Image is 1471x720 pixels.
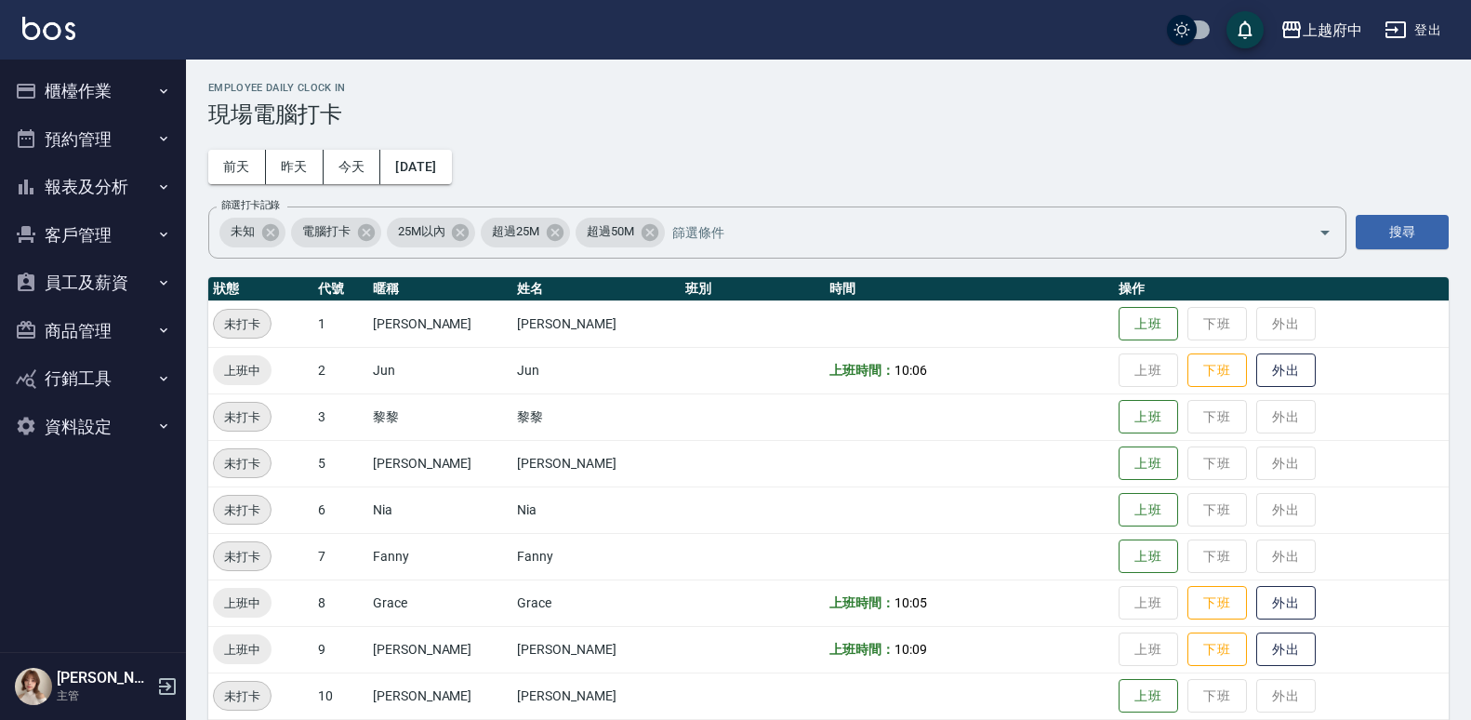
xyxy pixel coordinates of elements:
label: 篩選打卡記錄 [221,198,280,212]
button: 前天 [208,150,266,184]
td: Grace [368,580,512,626]
span: 上班中 [213,361,272,380]
span: 10:09 [895,642,927,657]
td: [PERSON_NAME] [512,673,681,719]
span: 未打卡 [214,687,271,706]
td: [PERSON_NAME] [512,626,681,673]
td: Jun [368,347,512,393]
td: 5 [313,440,368,487]
button: 登出 [1377,13,1449,47]
div: 電腦打卡 [291,218,381,247]
h3: 現場電腦打卡 [208,101,1449,127]
b: 上班時間： [829,642,895,657]
button: 昨天 [266,150,324,184]
td: Nia [512,487,681,533]
span: 未打卡 [214,500,271,520]
span: 未打卡 [214,407,271,427]
button: 上班 [1119,447,1178,481]
td: 3 [313,393,368,440]
td: 黎黎 [368,393,512,440]
h2: Employee Daily Clock In [208,82,1449,94]
th: 班別 [681,277,825,301]
div: 未知 [219,218,285,247]
span: 10:06 [895,363,927,378]
img: Logo [22,17,75,40]
td: [PERSON_NAME] [512,440,681,487]
button: 下班 [1187,633,1247,667]
button: 上班 [1119,540,1178,574]
button: 下班 [1187,586,1247,620]
input: 篩選條件 [668,216,1286,248]
button: 上班 [1119,493,1178,527]
td: Fanny [512,533,681,580]
div: 超過25M [481,218,570,247]
td: Grace [512,580,681,626]
b: 上班時間： [829,595,895,610]
div: 超過50M [576,218,665,247]
button: 外出 [1256,353,1316,388]
span: 未打卡 [214,314,271,334]
button: 上班 [1119,307,1178,341]
span: 25M以內 [387,222,457,241]
th: 狀態 [208,277,313,301]
button: [DATE] [380,150,451,184]
div: 上越府中 [1303,19,1362,42]
b: 上班時間： [829,363,895,378]
button: 資料設定 [7,403,179,451]
th: 時間 [825,277,1114,301]
button: 行銷工具 [7,354,179,403]
img: Person [15,668,52,705]
span: 10:05 [895,595,927,610]
span: 未知 [219,222,266,241]
span: 上班中 [213,640,272,660]
button: 員工及薪資 [7,259,179,307]
td: 9 [313,626,368,673]
div: 25M以內 [387,218,476,247]
td: [PERSON_NAME] [368,300,512,347]
td: 10 [313,673,368,719]
button: 商品管理 [7,307,179,355]
td: 2 [313,347,368,393]
th: 操作 [1114,277,1449,301]
button: 搜尋 [1356,215,1449,249]
button: 報表及分析 [7,163,179,211]
td: [PERSON_NAME] [512,300,681,347]
td: Fanny [368,533,512,580]
span: 超過25M [481,222,550,241]
span: 超過50M [576,222,645,241]
td: 7 [313,533,368,580]
td: [PERSON_NAME] [368,440,512,487]
p: 主管 [57,687,152,704]
button: 上班 [1119,679,1178,713]
td: [PERSON_NAME] [368,626,512,673]
td: Nia [368,487,512,533]
th: 暱稱 [368,277,512,301]
th: 姓名 [512,277,681,301]
span: 未打卡 [214,547,271,567]
button: 客戶管理 [7,211,179,260]
button: 櫃檯作業 [7,67,179,115]
td: 6 [313,487,368,533]
td: 8 [313,580,368,626]
span: 電腦打卡 [291,222,362,241]
td: 黎黎 [512,393,681,440]
button: 下班 [1187,353,1247,388]
td: 1 [313,300,368,347]
span: 上班中 [213,593,272,613]
button: 外出 [1256,586,1316,620]
button: 上班 [1119,400,1178,434]
button: 今天 [324,150,381,184]
span: 未打卡 [214,454,271,473]
th: 代號 [313,277,368,301]
button: Open [1310,218,1340,247]
button: 上越府中 [1273,11,1370,49]
button: save [1226,11,1264,48]
button: 外出 [1256,633,1316,667]
button: 預約管理 [7,115,179,164]
td: Jun [512,347,681,393]
td: [PERSON_NAME] [368,673,512,719]
h5: [PERSON_NAME] [57,669,152,687]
